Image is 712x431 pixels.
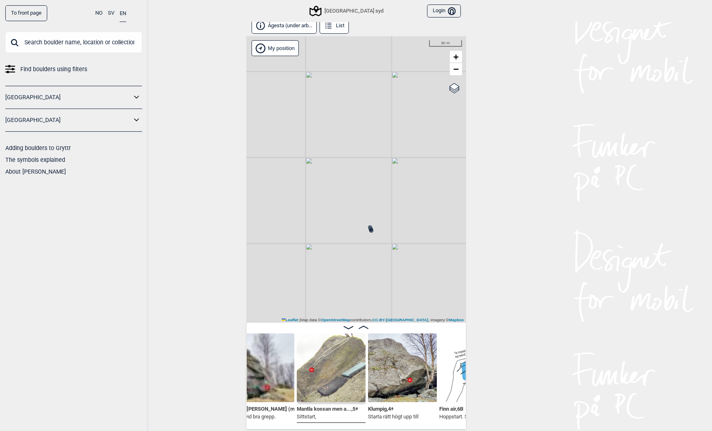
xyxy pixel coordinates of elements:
div: Show my position [252,40,299,56]
p: Starta rätt högt upp till [368,413,418,421]
p: Hoppstart. Sprickan åt hög [439,413,500,421]
a: [GEOGRAPHIC_DATA] [5,114,131,126]
a: About [PERSON_NAME] [5,168,66,175]
a: Leaflet [282,318,298,322]
a: Zoom in [450,51,462,63]
span: Mantla kossan men a... , 5+ [297,404,358,412]
div: [GEOGRAPHIC_DATA] syd [311,6,383,16]
button: EN [120,5,126,22]
div: Map data © contributors, , Imagery © [280,317,466,323]
p: Sittstart vid bra grepp. [226,413,307,421]
button: List [320,18,349,34]
a: Layers [447,79,462,97]
img: Mantla kossan men akta helvetet [297,333,366,402]
button: NO [95,5,103,21]
input: Search boulder name, location or collection [5,32,142,53]
a: OpenStreetMap [321,318,351,322]
p: Sittstart, [297,413,358,421]
img: Bilde Mangler [439,333,508,402]
span: Finn air , 6B [439,404,463,412]
a: To front page [5,5,47,21]
img: Klumpig [368,333,437,402]
span: Find boulders using filters [20,63,87,75]
span: Klumpig , 4+ [368,404,394,412]
button: Login [427,4,460,18]
span: − [453,64,458,74]
a: The symbols explained [5,157,65,163]
a: Find boulders using filters [5,63,142,75]
button: SV [108,5,114,21]
span: | [300,318,301,322]
span: + [453,52,458,62]
div: 30 m [429,40,462,47]
a: Zoom out [450,63,462,75]
a: [GEOGRAPHIC_DATA] [5,91,131,103]
button: Ågesta (under arb... [252,18,317,34]
a: Adding boulders to Gryttr [5,145,71,151]
a: CC-BY-[GEOGRAPHIC_DATA] [372,318,428,322]
span: Arete de [PERSON_NAME] (me... , 5 [226,404,307,412]
img: Arete de Jorgen med J [226,333,294,402]
a: Mapbox [449,318,464,322]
